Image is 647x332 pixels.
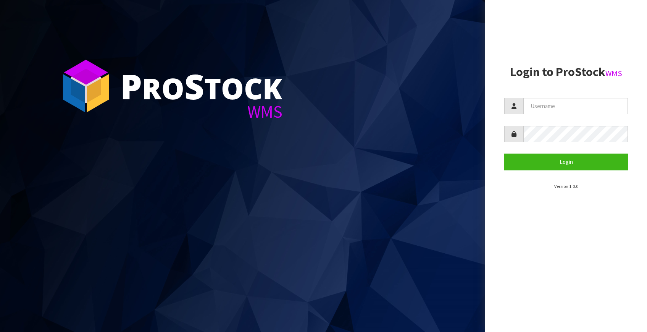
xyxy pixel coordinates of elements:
small: WMS [605,68,622,78]
img: ProStock Cube [57,57,115,115]
span: P [120,63,142,109]
div: ro tock [120,69,282,103]
small: Version 1.0.0 [554,183,578,189]
input: Username [523,98,628,114]
span: S [184,63,204,109]
h2: Login to ProStock [504,65,628,79]
div: WMS [120,103,282,120]
button: Login [504,154,628,170]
